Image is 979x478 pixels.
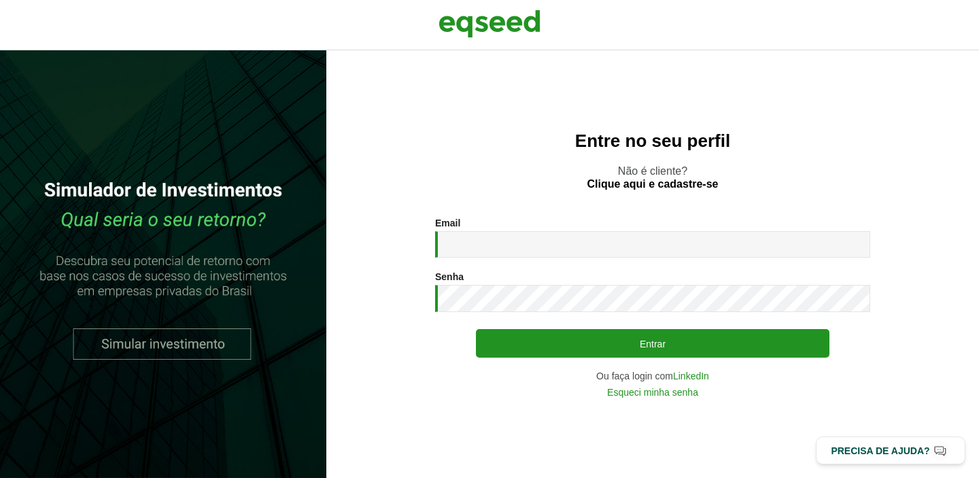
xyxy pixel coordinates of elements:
[435,272,464,281] label: Senha
[673,371,709,381] a: LinkedIn
[435,371,870,381] div: Ou faça login com
[476,329,829,358] button: Entrar
[354,131,952,151] h2: Entre no seu perfil
[587,179,719,190] a: Clique aqui e cadastre-se
[439,7,540,41] img: EqSeed Logo
[607,388,698,397] a: Esqueci minha senha
[354,165,952,190] p: Não é cliente?
[435,218,460,228] label: Email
